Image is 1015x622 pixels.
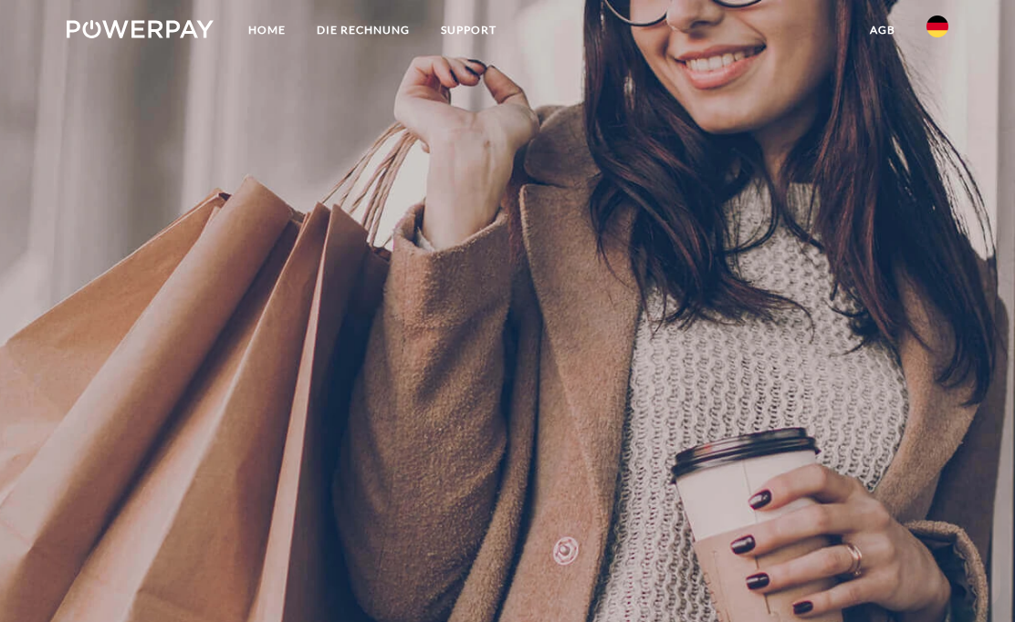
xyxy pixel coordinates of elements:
[67,20,214,38] img: logo-powerpay-white.svg
[233,14,301,47] a: Home
[942,549,1000,607] iframe: Bouton de lancement de la fenêtre de messagerie
[926,16,948,37] img: de
[425,14,512,47] a: SUPPORT
[854,14,911,47] a: agb
[301,14,425,47] a: DIE RECHNUNG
